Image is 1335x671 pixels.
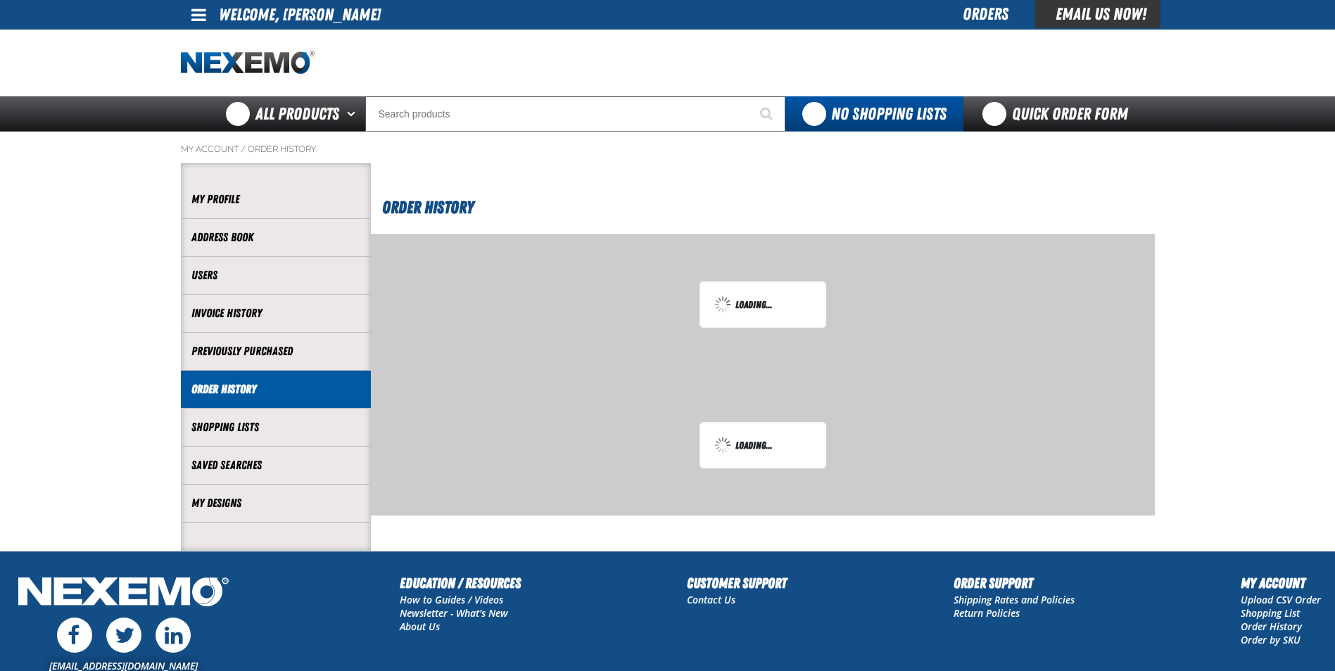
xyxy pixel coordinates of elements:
[400,573,521,594] h2: Education / Resources
[400,593,503,606] a: How to Guides / Videos
[1241,633,1301,646] a: Order by SKU
[1241,573,1321,594] h2: My Account
[714,437,811,454] div: Loading...
[382,198,474,217] span: Order History
[1241,606,1300,620] a: Shopping List
[241,143,246,155] span: /
[785,96,963,132] button: You do not have available Shopping Lists. Open to Create a New List
[191,419,360,435] a: Shopping Lists
[400,606,508,620] a: Newsletter - What's New
[248,143,316,155] a: Order History
[191,343,360,359] a: Previously Purchased
[181,51,315,75] a: Home
[954,573,1075,594] h2: Order Support
[181,143,239,155] a: My Account
[255,101,339,127] span: All Products
[191,495,360,511] a: My Designs
[191,381,360,397] a: Order History
[342,96,365,132] button: Open All Products pages
[1241,620,1302,633] a: Order History
[714,296,811,313] div: Loading...
[687,573,787,594] h2: Customer Support
[831,104,947,124] span: No Shopping Lists
[14,573,233,614] img: Nexemo Logo
[963,96,1154,132] a: Quick Order Form
[954,593,1075,606] a: Shipping Rates and Policies
[181,143,1155,155] nav: Breadcrumbs
[191,457,360,473] a: Saved Searches
[365,96,785,132] input: Search
[191,305,360,321] a: Invoice History
[191,267,360,283] a: Users
[400,620,440,633] a: About Us
[191,191,360,207] a: My Profile
[191,229,360,245] a: Address Book
[750,96,785,132] button: Start Searching
[1241,593,1321,606] a: Upload CSV Order
[181,51,315,75] img: Nexemo logo
[954,606,1020,620] a: Return Policies
[687,593,735,606] a: Contact Us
